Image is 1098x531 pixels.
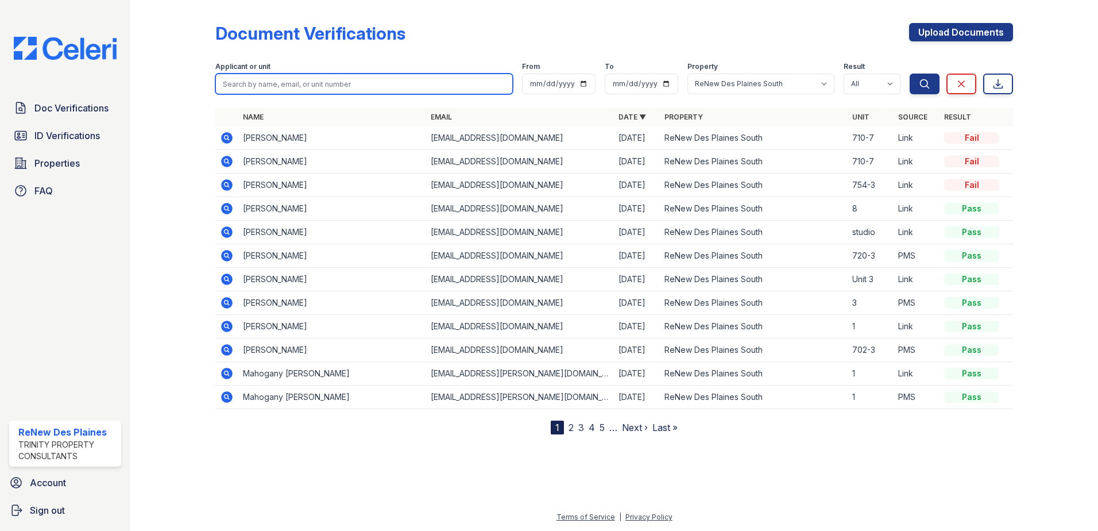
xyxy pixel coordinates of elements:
a: Doc Verifications [9,97,121,120]
td: [PERSON_NAME] [238,291,426,315]
td: Link [894,126,940,150]
td: ReNew Des Plaines South [660,338,848,362]
td: 1 [848,386,894,409]
td: [EMAIL_ADDRESS][DOMAIN_NAME] [426,126,614,150]
td: 702-3 [848,338,894,362]
span: Doc Verifications [34,101,109,115]
td: ReNew Des Plaines South [660,150,848,174]
div: Trinity Property Consultants [18,439,117,462]
span: Properties [34,156,80,170]
a: Unit [852,113,869,121]
a: Sign out [5,499,126,522]
span: FAQ [34,184,53,198]
td: Unit 3 [848,268,894,291]
span: … [609,421,617,434]
td: Link [894,268,940,291]
td: [PERSON_NAME] [238,315,426,338]
td: [EMAIL_ADDRESS][DOMAIN_NAME] [426,291,614,315]
span: Sign out [30,503,65,517]
td: [EMAIL_ADDRESS][DOMAIN_NAME] [426,338,614,362]
div: Pass [944,274,999,285]
td: [DATE] [614,362,660,386]
label: To [605,62,614,71]
td: ReNew Des Plaines South [660,244,848,268]
td: ReNew Des Plaines South [660,315,848,338]
td: [PERSON_NAME] [238,244,426,268]
td: [EMAIL_ADDRESS][DOMAIN_NAME] [426,174,614,197]
td: [DATE] [614,150,660,174]
td: [PERSON_NAME] [238,338,426,362]
td: [PERSON_NAME] [238,174,426,197]
td: PMS [894,386,940,409]
a: Privacy Policy [625,513,672,521]
div: Fail [944,132,999,144]
td: [DATE] [614,244,660,268]
td: [DATE] [614,291,660,315]
td: [EMAIL_ADDRESS][DOMAIN_NAME] [426,197,614,221]
div: | [619,513,621,521]
td: 710-7 [848,150,894,174]
label: Result [844,62,865,71]
td: Link [894,315,940,338]
td: [PERSON_NAME] [238,126,426,150]
div: Pass [944,344,999,356]
td: [EMAIL_ADDRESS][PERSON_NAME][DOMAIN_NAME] [426,386,614,409]
td: [EMAIL_ADDRESS][DOMAIN_NAME] [426,268,614,291]
div: Pass [944,226,999,238]
div: Fail [944,156,999,167]
td: ReNew Des Plaines South [660,126,848,150]
div: Pass [944,297,999,309]
td: PMS [894,338,940,362]
div: Pass [944,250,999,261]
td: [PERSON_NAME] [238,221,426,244]
td: ReNew Des Plaines South [660,362,848,386]
a: Next › [622,422,648,433]
td: Link [894,174,940,197]
td: [DATE] [614,386,660,409]
td: ReNew Des Plaines South [660,291,848,315]
td: ReNew Des Plaines South [660,221,848,244]
td: [DATE] [614,174,660,197]
td: studio [848,221,894,244]
td: [DATE] [614,268,660,291]
div: Pass [944,203,999,214]
td: Link [894,221,940,244]
input: Search by name, email, or unit number [215,74,513,94]
div: Document Verifications [215,23,405,44]
td: [PERSON_NAME] [238,268,426,291]
td: ReNew Des Plaines South [660,174,848,197]
td: 710-7 [848,126,894,150]
label: Property [687,62,718,71]
td: [EMAIL_ADDRESS][DOMAIN_NAME] [426,221,614,244]
td: PMS [894,244,940,268]
td: 8 [848,197,894,221]
div: Pass [944,391,999,403]
td: [DATE] [614,126,660,150]
a: 2 [569,422,574,433]
a: Name [243,113,264,121]
a: Terms of Service [556,513,615,521]
label: Applicant or unit [215,62,270,71]
td: PMS [894,291,940,315]
td: Mahogany [PERSON_NAME] [238,386,426,409]
a: Date ▼ [618,113,646,121]
span: Account [30,476,66,490]
a: 3 [578,422,584,433]
img: CE_Logo_Blue-a8612792a0a2168367f1c8372b55b34899dd931a85d93a1a3d3e32e68fde9ad4.png [5,37,126,60]
div: Pass [944,321,999,332]
a: 4 [589,422,595,433]
td: ReNew Des Plaines South [660,197,848,221]
td: 1 [848,315,894,338]
td: Link [894,150,940,174]
td: [PERSON_NAME] [238,150,426,174]
a: Property [664,113,703,121]
td: [DATE] [614,197,660,221]
a: Email [431,113,452,121]
td: [DATE] [614,338,660,362]
td: 1 [848,362,894,386]
td: 3 [848,291,894,315]
div: Fail [944,179,999,191]
a: FAQ [9,179,121,202]
td: [DATE] [614,315,660,338]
